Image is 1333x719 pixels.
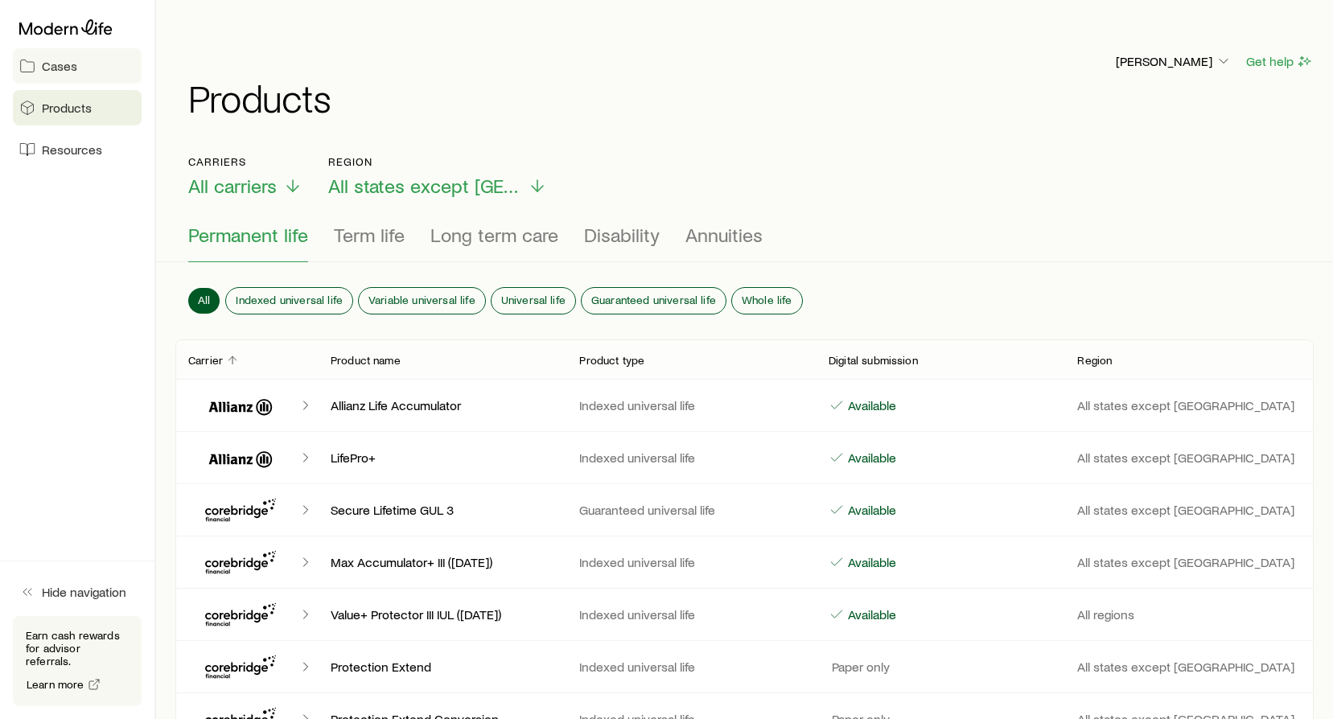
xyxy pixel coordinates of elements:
[42,100,92,116] span: Products
[188,224,1301,262] div: Product types
[829,354,918,367] p: Digital submission
[236,294,343,306] span: Indexed universal life
[742,294,792,306] span: Whole life
[492,288,575,314] button: Universal life
[331,554,554,570] p: Max Accumulator+ III ([DATE])
[188,175,277,197] span: All carriers
[198,294,210,306] span: All
[1077,554,1301,570] p: All states except [GEOGRAPHIC_DATA]
[188,288,220,314] button: All
[368,294,475,306] span: Variable universal life
[1077,502,1301,518] p: All states except [GEOGRAPHIC_DATA]
[328,175,521,197] span: All states except [GEOGRAPHIC_DATA]
[501,294,566,306] span: Universal life
[188,155,302,198] button: CarriersAll carriers
[845,606,896,622] p: Available
[13,132,142,167] a: Resources
[331,450,554,466] p: LifePro+
[226,288,352,314] button: Indexed universal life
[1245,52,1314,71] button: Get help
[188,155,302,168] p: Carriers
[430,224,558,246] span: Long term care
[579,450,803,466] p: Indexed universal life
[1077,659,1301,675] p: All states except [GEOGRAPHIC_DATA]
[579,397,803,413] p: Indexed universal life
[328,155,547,198] button: RegionAll states except [GEOGRAPHIC_DATA]
[188,354,223,367] p: Carrier
[331,502,554,518] p: Secure Lifetime GUL 3
[1077,606,1301,622] p: All regions
[188,78,1314,117] h1: Products
[328,155,547,168] p: Region
[13,574,142,610] button: Hide navigation
[1077,397,1301,413] p: All states except [GEOGRAPHIC_DATA]
[26,629,129,668] p: Earn cash rewards for advisor referrals.
[42,142,102,158] span: Resources
[579,354,644,367] p: Product type
[845,397,896,413] p: Available
[1116,53,1232,69] p: [PERSON_NAME]
[732,288,802,314] button: Whole life
[42,584,126,600] span: Hide navigation
[591,294,716,306] span: Guaranteed universal life
[13,48,142,84] a: Cases
[582,288,726,314] button: Guaranteed universal life
[331,354,401,367] p: Product name
[584,224,660,246] span: Disability
[1077,354,1112,367] p: Region
[685,224,763,246] span: Annuities
[334,224,405,246] span: Term life
[845,450,896,466] p: Available
[579,606,803,622] p: Indexed universal life
[13,90,142,125] a: Products
[331,397,554,413] p: Allianz Life Accumulator
[13,616,142,706] div: Earn cash rewards for advisor referrals.Learn more
[845,502,896,518] p: Available
[331,606,554,622] p: Value+ Protector III IUL ([DATE])
[359,288,485,314] button: Variable universal life
[829,659,890,675] p: Paper only
[27,679,84,690] span: Learn more
[188,224,308,246] span: Permanent life
[1077,450,1301,466] p: All states except [GEOGRAPHIC_DATA]
[579,554,803,570] p: Indexed universal life
[42,58,77,74] span: Cases
[1115,52,1232,72] button: [PERSON_NAME]
[579,659,803,675] p: Indexed universal life
[579,502,803,518] p: Guaranteed universal life
[331,659,554,675] p: Protection Extend
[845,554,896,570] p: Available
